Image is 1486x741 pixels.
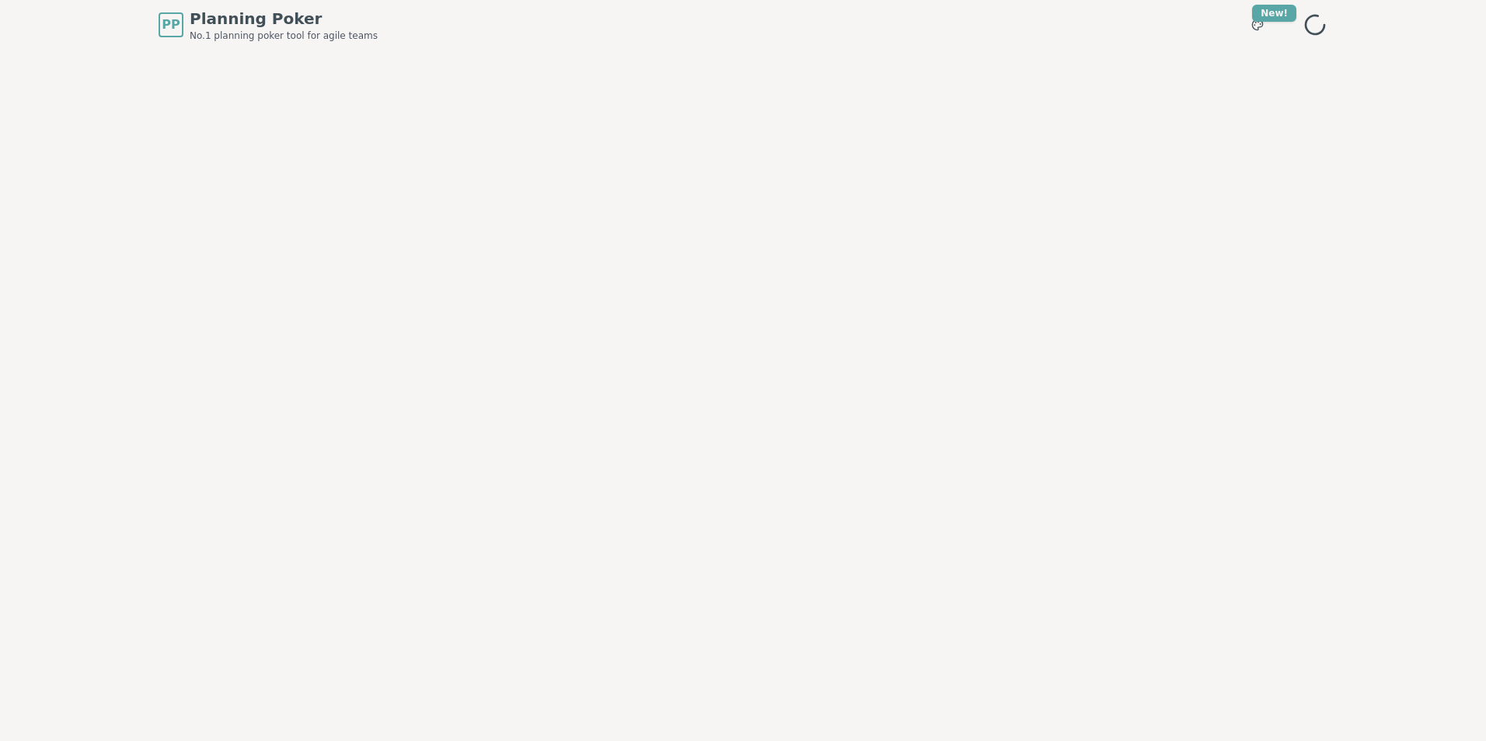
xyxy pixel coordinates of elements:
div: New! [1252,5,1296,22]
a: PPPlanning PokerNo.1 planning poker tool for agile teams [159,8,378,42]
span: PP [162,16,180,34]
button: New! [1244,11,1271,39]
span: No.1 planning poker tool for agile teams [190,30,378,42]
span: Planning Poker [190,8,378,30]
